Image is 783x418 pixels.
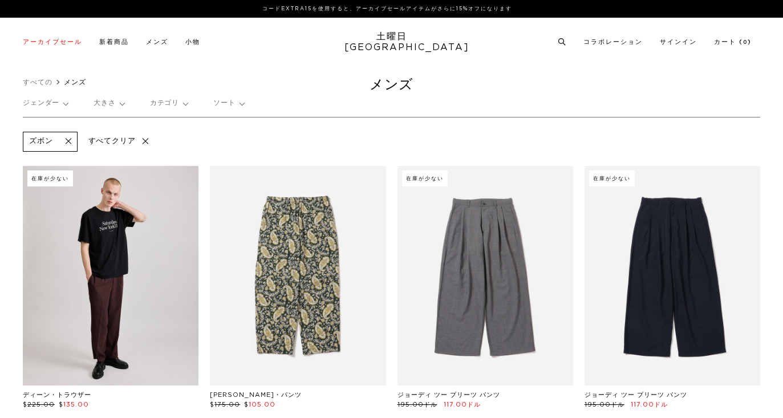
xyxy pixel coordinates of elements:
[23,79,52,86] a: すべての
[214,401,240,408] span: 175.00
[585,392,687,398] a: ジョーディ ツー プリーツ パンツ
[146,39,168,45] a: メンズ
[249,401,275,408] span: 105.00
[210,400,386,410] div: $ $
[27,401,55,408] span: 225.00
[402,171,448,186] div: 在庫が少ない
[397,401,437,408] span: 195.00ドル
[589,171,635,186] div: 在庫が少ない
[444,401,481,408] span: 117.00ドル
[344,31,439,53] a: 土曜日[GEOGRAPHIC_DATA]
[585,401,624,408] span: 195.00ドル
[714,39,752,45] a: カート (0)
[631,401,668,408] span: 117.00ドル
[99,39,129,45] a: 新着商品
[27,5,747,13] p: コードEXTRA15を使用すると、アーカイブセールアイテムがさらに15%オフになります
[583,39,643,45] a: コラボレーション
[397,392,500,398] a: ジョーディ ツー プリーツ パンツ
[714,39,748,45] font: カート (
[23,90,68,116] p: ジェンダー
[660,39,697,45] a: サインイン
[150,90,188,116] p: カテゴリ
[63,401,89,408] span: 135.00
[29,137,53,147] p: ズボン
[743,40,748,45] small: 0
[27,171,73,186] div: 在庫が少ない
[23,392,91,398] a: ディーン・トラウザー
[213,90,244,116] p: ソート
[64,79,86,86] span: メンズ
[83,132,154,152] p: すべてクリア
[94,90,124,116] p: 大きさ
[210,392,302,398] a: [PERSON_NAME]・パンツ
[23,39,82,45] a: アーカイブセール
[23,400,198,410] div: $ $
[185,39,200,45] a: 小物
